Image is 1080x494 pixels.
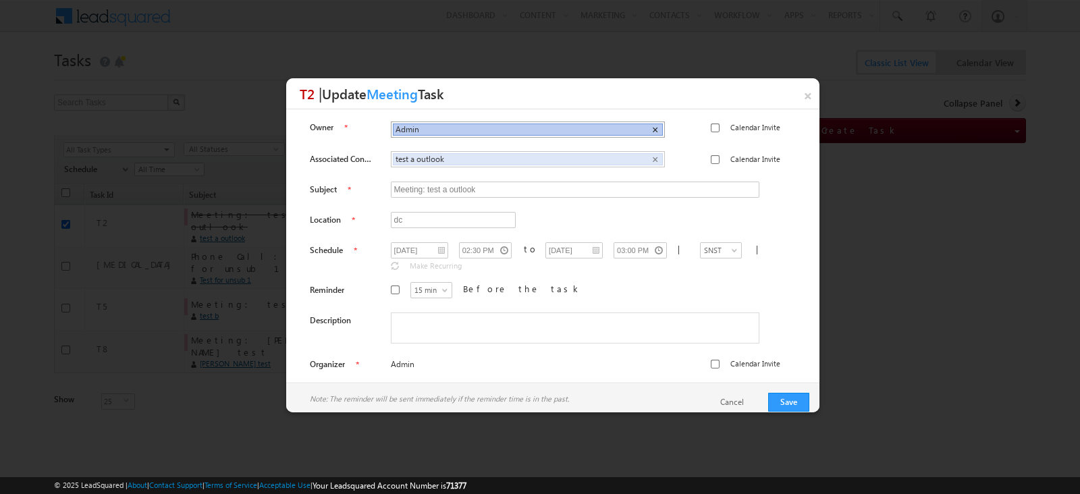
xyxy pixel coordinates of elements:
[701,244,726,305] span: SNST - (GMT+08:00) [GEOGRAPHIC_DATA], [GEOGRAPHIC_DATA]
[128,481,147,489] a: About
[310,393,569,405] span: Note: The reminder will be sent immediately if the reminder time is in the past.
[310,214,341,226] label: Location
[391,358,664,370] span: Admin
[310,244,343,256] label: Schedule
[730,121,780,134] label: Calendar Invite
[319,83,322,103] span: |
[367,78,418,109] span: Meeting
[446,481,466,491] span: 71377
[652,124,658,136] span: ×
[300,84,315,103] span: T2
[768,393,809,412] button: Save
[396,154,639,164] span: test a outlook
[652,154,658,165] span: ×
[396,124,639,134] span: Admin
[310,284,344,296] label: Reminder
[310,314,351,327] label: Description
[524,243,530,255] div: to
[756,243,764,254] span: |
[720,396,757,408] a: Cancel
[313,481,466,491] span: Your Leadsquared Account Number is
[410,282,452,298] a: 15 min
[54,479,466,492] span: © 2025 LeadSquared | | | | |
[259,481,310,489] a: Acceptable Use
[730,358,780,370] label: Calendar Invite
[205,481,257,489] a: Terms of Service
[678,243,686,254] span: |
[410,261,462,270] span: Make Recurring
[310,184,337,196] label: Subject
[411,284,452,296] span: 15 min
[149,481,202,489] a: Contact Support
[796,78,819,109] a: ×
[391,258,462,272] div: only new tasks can be made recurring
[310,121,333,134] label: Owner
[463,283,582,295] label: Before the task
[310,153,372,165] label: Associated Contact
[730,153,780,165] label: Calendar Invite
[310,358,345,370] label: Organizer
[300,78,819,109] h3: Update Task
[700,242,742,258] a: SNST - (GMT+08:00) [GEOGRAPHIC_DATA], [GEOGRAPHIC_DATA]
